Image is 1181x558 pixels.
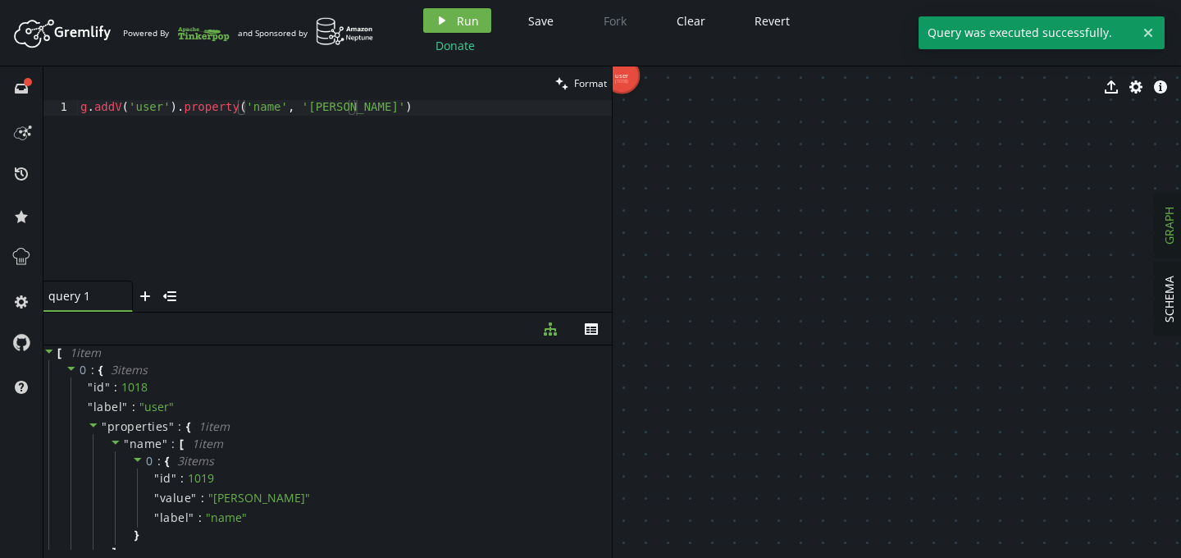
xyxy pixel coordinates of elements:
span: query 1 [48,288,114,304]
span: value [160,491,192,505]
button: Save [516,8,566,33]
span: " [162,436,168,451]
span: [ [57,345,62,360]
span: Run [457,13,479,29]
span: " [102,418,107,434]
span: " [PERSON_NAME] " [208,490,310,505]
span: " [189,510,194,525]
button: Fork [590,8,640,33]
button: Run [423,8,491,33]
span: " [154,470,160,486]
span: " [124,436,130,451]
span: : [180,471,184,486]
span: : [198,510,202,525]
span: " [154,510,160,525]
img: AWS Neptune [316,17,374,46]
span: { [165,454,169,469]
button: Sign In [1115,8,1169,57]
div: 1018 [121,380,148,395]
span: id [160,471,171,486]
div: 1 [43,100,78,116]
span: " [154,490,160,505]
span: : [132,400,135,414]
button: Clear [664,8,718,33]
span: properties [107,418,169,434]
span: SCHEMA [1161,276,1177,322]
span: Format [574,76,607,90]
span: " [105,379,111,395]
span: 3 item s [177,453,214,469]
div: and Sponsored by [238,17,374,48]
button: Revert [742,8,802,33]
span: 0 [80,362,87,377]
span: } [132,528,139,542]
span: " [171,470,177,486]
span: : [201,491,204,505]
span: label [93,400,123,414]
span: Clear [677,13,705,29]
div: Powered By [123,19,230,48]
span: " [122,399,128,414]
span: " [88,399,93,414]
span: Revert [755,13,790,29]
span: 1 item [198,418,230,434]
span: " user " [139,399,174,414]
span: : [91,363,95,377]
div: 1019 [188,471,214,486]
button: Donate [423,33,487,57]
span: Donate [435,38,475,53]
span: label [160,510,189,525]
span: 0 [146,453,153,469]
span: 1 item [70,345,101,360]
span: : [157,454,162,469]
span: GRAPH [1161,207,1177,245]
span: : [178,419,182,434]
span: Save [528,13,554,29]
span: Fork [604,13,627,29]
span: id [93,380,105,395]
button: Format [550,66,612,100]
span: " [191,490,197,505]
span: " [169,418,175,434]
span: { [98,363,103,377]
span: [ [180,437,184,451]
span: : [114,380,117,395]
span: name [130,436,162,451]
span: " name " [206,510,247,525]
span: : [171,437,176,451]
span: Query was executed successfully. [919,16,1136,49]
span: 1 item [192,436,223,451]
span: " [88,379,93,395]
span: { [186,419,190,434]
span: 3 item s [111,362,148,377]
